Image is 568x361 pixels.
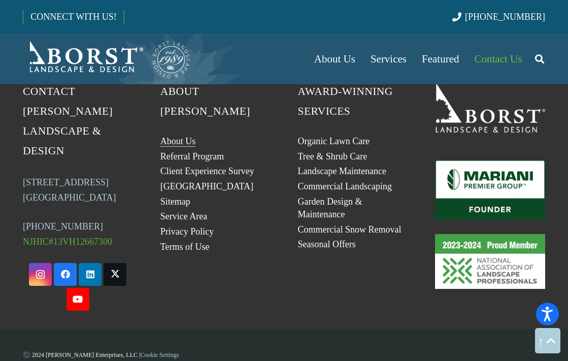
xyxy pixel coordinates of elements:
a: Instagram [29,263,52,286]
a: Terms of Use [160,242,210,252]
a: Borst-Logo [23,39,191,79]
a: Cookie Settings [140,351,179,358]
a: Contact Us [467,34,530,84]
a: Commercial Snow Removal [298,224,402,235]
a: Sitemap [160,196,190,207]
a: [PHONE_NUMBER] [23,221,103,232]
a: CONNECT WITH US! [23,5,123,29]
a: Referral Program [160,151,224,161]
a: Back to top [535,328,560,353]
a: 19BorstLandscape_Logo_W [435,82,545,133]
a: Commercial Landscaping [298,181,392,191]
a: Featured [414,34,466,84]
a: [GEOGRAPHIC_DATA] [160,181,254,191]
a: Services [363,34,414,84]
a: Privacy Policy [160,226,214,237]
a: Search [529,46,550,72]
a: 23-24_Proud_Member_logo [435,234,545,289]
span: About Us [314,53,355,65]
a: YouTube [66,288,89,311]
a: Seasonal Offers [298,239,356,249]
span: Featured [422,53,459,65]
span: Services [371,53,407,65]
span: Contact Us [475,53,522,65]
a: Organic Lawn Care [298,136,370,146]
span: NJHIC#13VH12667300 [23,237,112,247]
a: Service Area [160,211,207,221]
a: Tree & Shrub Care [298,151,367,161]
a: About Us [307,34,363,84]
a: Landscape Maintenance [298,166,386,176]
a: About Us [160,136,196,146]
span: Award-Winning Services [298,85,393,117]
a: LinkedIn [79,263,102,286]
span: Contact [PERSON_NAME] Landscape & Design [23,85,113,157]
a: Facebook [54,263,77,286]
span: About [PERSON_NAME] [160,85,250,117]
a: Client Experience Survey [160,166,254,176]
a: Garden Design & Maintenance [298,196,362,219]
a: [STREET_ADDRESS][GEOGRAPHIC_DATA] [23,177,116,203]
span: [PHONE_NUMBER] [465,12,545,22]
a: [PHONE_NUMBER] [452,12,545,22]
a: X [104,263,126,286]
a: Mariani_Badge_Full_Founder [435,160,545,220]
